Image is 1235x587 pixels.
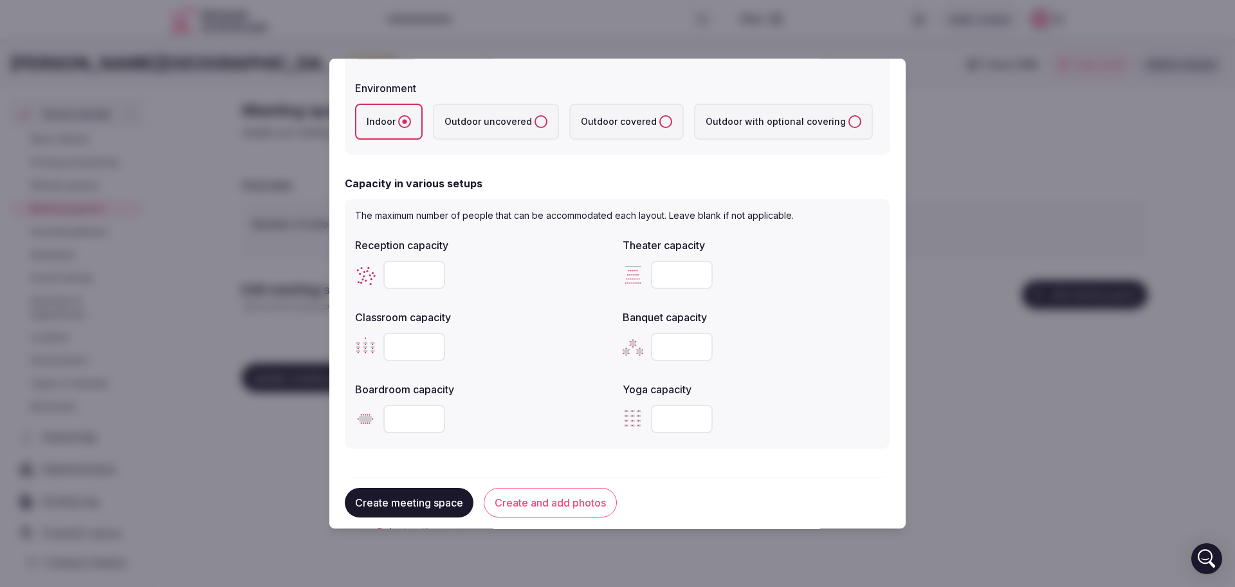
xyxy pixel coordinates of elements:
label: Classroom capacity [355,312,612,322]
label: Theater capacity [623,240,880,250]
button: Create meeting space [345,489,473,518]
label: Indoor [355,104,423,140]
button: Outdoor covered [659,115,672,128]
h2: Capacity in various setups [345,176,482,191]
button: Create and add photos [484,489,617,518]
label: Outdoor with optional covering [694,104,873,140]
button: Outdoor with optional covering [848,115,861,128]
p: The maximum number of people that can be accommodated each layout. Leave blank if not applicable. [355,209,880,222]
button: Indoor [398,115,411,128]
label: Reception capacity [355,240,612,250]
label: Yoga capacity [623,384,880,395]
button: Outdoor uncovered [535,115,547,128]
label: Banquet capacity [623,312,880,322]
label: Outdoor covered [569,104,684,140]
label: Environment [355,83,880,93]
label: Boardroom capacity [355,384,612,395]
label: Outdoor uncovered [433,104,559,140]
